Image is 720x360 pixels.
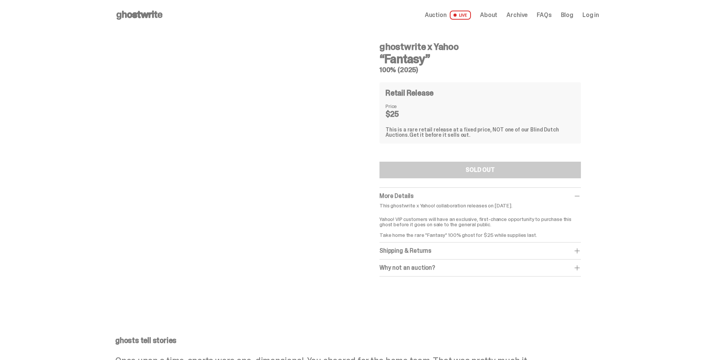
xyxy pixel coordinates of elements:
a: Blog [561,12,573,18]
h4: Retail Release [386,89,434,97]
a: Auction LIVE [425,11,471,20]
h5: 100% (2025) [379,66,581,73]
div: SOLD OUT [466,167,495,173]
span: Get it before it sells out. [409,131,471,138]
div: Shipping & Returns [379,247,581,255]
span: LIVE [450,11,471,20]
p: Yahoo! VIP customers will have an exclusive, first-chance opportunity to purchase this ghost befo... [379,211,581,238]
h3: “Fantasy” [379,53,581,65]
p: ghosts tell stories [115,337,599,344]
a: FAQs [537,12,551,18]
h4: ghostwrite x Yahoo [379,42,581,51]
dt: Price [386,104,423,109]
a: About [480,12,497,18]
a: Archive [506,12,528,18]
div: Why not an auction? [379,264,581,272]
span: Auction [425,12,447,18]
span: More Details [379,192,413,200]
p: This ghostwrite x Yahoo! collaboration releases on [DATE]. [379,203,581,208]
a: Log in [582,12,599,18]
dd: $25 [386,110,423,118]
div: This is a rare retail release at a fixed price, NOT one of our Blind Dutch Auctions. [386,127,575,138]
button: SOLD OUT [379,162,581,178]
